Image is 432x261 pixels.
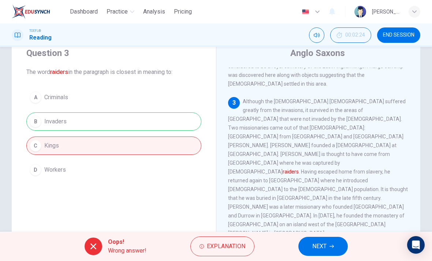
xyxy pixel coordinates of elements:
span: Analysis [143,7,165,16]
h4: Anglo Saxons [290,47,345,59]
button: 00:02:24 [330,27,371,43]
span: Pricing [174,7,192,16]
button: NEXT [298,237,348,256]
div: Open Intercom Messenger [407,236,425,254]
span: Wrong answer! [108,246,146,255]
div: Hide [330,27,371,43]
img: en [301,9,310,15]
span: Explanation [207,241,245,251]
h4: Question 3 [26,47,201,59]
span: TOEFL® [29,28,41,33]
button: Pricing [171,5,195,18]
span: END SESSION [383,32,414,38]
span: 00:02:24 [345,32,365,38]
button: END SESSION [377,27,420,43]
span: Dashboard [70,7,98,16]
button: Explanation [190,236,254,256]
img: EduSynch logo [12,4,50,19]
div: [PERSON_NAME] [372,7,400,16]
span: Oops! [108,238,146,246]
button: Analysis [140,5,168,18]
span: Practice [107,7,128,16]
h1: Reading [29,33,52,42]
div: Mute [309,27,324,43]
font: raiders [50,68,68,75]
font: raiders [283,169,299,175]
div: 3 [228,97,240,109]
button: Dashboard [67,5,101,18]
span: NEXT [312,241,327,251]
button: Practice [104,5,137,18]
span: Although the [DEMOGRAPHIC_DATA] [DEMOGRAPHIC_DATA] suffered greatly from the invasions, it surviv... [228,98,408,236]
span: The word in the paragraph is closest in meaning to: [26,68,201,77]
a: EduSynch logo [12,4,67,19]
img: Profile picture [354,6,366,18]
